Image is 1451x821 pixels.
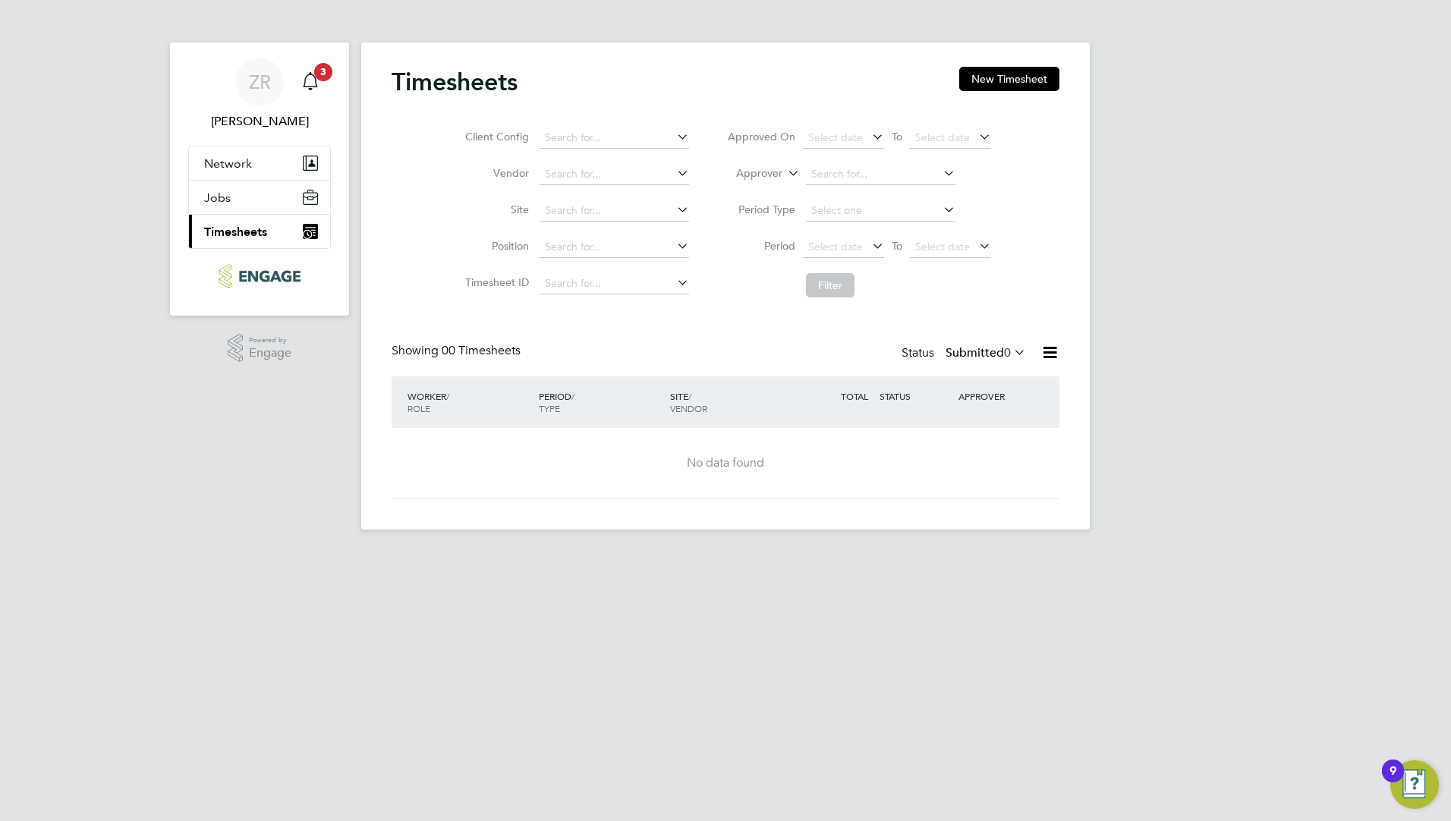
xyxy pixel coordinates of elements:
[535,382,666,422] div: PERIOD
[461,203,529,216] label: Site
[540,200,689,222] input: Search for...
[314,63,332,81] span: 3
[887,127,907,146] span: To
[806,273,855,297] button: Filter
[571,390,574,402] span: /
[727,239,795,253] label: Period
[219,264,300,288] img: ncclondon-logo-retina.png
[228,334,292,363] a: Powered byEngage
[461,166,529,180] label: Vendor
[249,334,291,347] span: Powered by
[461,130,529,143] label: Client Config
[204,225,267,239] span: Timesheets
[189,146,330,180] button: Network
[806,164,955,185] input: Search for...
[727,203,795,216] label: Period Type
[188,58,331,131] a: ZR[PERSON_NAME]
[540,273,689,294] input: Search for...
[408,402,430,414] span: ROLE
[461,239,529,253] label: Position
[688,390,691,402] span: /
[808,131,863,144] span: Select date
[666,382,798,422] div: SITE
[955,382,1034,410] div: APPROVER
[714,166,782,181] label: Approver
[442,343,521,358] span: 00 Timesheets
[539,402,560,414] span: TYPE
[902,343,1029,364] div: Status
[392,343,524,359] div: Showing
[915,131,970,144] span: Select date
[876,382,955,410] div: STATUS
[446,390,449,402] span: /
[461,275,529,289] label: Timesheet ID
[188,112,331,131] span: Ziaur Rahman
[1390,760,1439,809] button: Open Resource Center, 9 new notifications
[188,264,331,288] a: Go to home page
[204,190,231,205] span: Jobs
[808,240,863,253] span: Select date
[540,164,689,185] input: Search for...
[249,72,271,92] span: ZR
[887,236,907,256] span: To
[404,382,535,422] div: WORKER
[540,127,689,149] input: Search for...
[1390,771,1396,791] div: 9
[407,455,1044,471] div: No data found
[946,345,1026,360] label: Submitted
[959,67,1059,91] button: New Timesheet
[670,402,707,414] span: VENDOR
[727,130,795,143] label: Approved On
[392,67,518,97] h2: Timesheets
[204,156,252,171] span: Network
[806,200,955,222] input: Select one
[841,390,868,402] span: TOTAL
[249,347,291,360] span: Engage
[295,58,326,106] a: 3
[189,181,330,214] button: Jobs
[170,42,349,316] nav: Main navigation
[189,215,330,248] button: Timesheets
[1004,345,1011,360] span: 0
[915,240,970,253] span: Select date
[540,237,689,258] input: Search for...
